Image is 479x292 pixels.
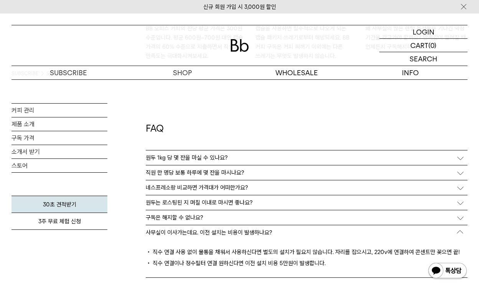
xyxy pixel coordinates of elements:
[12,117,107,131] a: 제품 소개
[410,39,428,52] p: CART
[230,39,249,52] img: 로고
[146,199,253,206] p: 원두는 로스팅된 지 며칠 이내로 마시면 좋나요?
[379,25,467,39] a: LOGIN
[240,66,354,79] p: WHOLESALE
[12,131,107,145] a: 구독 가격
[146,259,467,270] p: 직수 연결이나 정수필터 연결 원하신다면 이전 설치 비용 5만원이 발생합니다.
[379,39,467,52] a: CART (0)
[12,196,107,213] a: 30초 견적받기
[146,214,203,221] p: 구독은 해지할 수 없나요?
[12,66,125,79] a: SUBSCRIBE
[146,154,228,161] p: 원두 1kg 당 몇 잔을 마실 수 있나요?
[413,25,435,38] p: LOGIN
[125,66,239,79] a: SHOP
[12,145,107,158] a: 소개서 받기
[146,169,244,176] p: 직원 한 명당 보통 하루에 몇 잔을 마시나요?
[428,39,436,52] p: (0)
[203,3,276,10] a: 신규 회원 가입 시 3,000원 할인
[146,184,248,191] p: 네스프레소랑 비교하면 가격대가 어떠한가요?
[354,66,467,79] p: INFO
[12,213,107,230] a: 3주 무료 체험 신청
[12,104,107,117] a: 커피 관리
[410,52,437,66] p: SEARCH
[146,122,467,151] h2: FAQ
[12,159,107,172] a: 스토어
[146,229,272,236] p: 사무실이 이사가는데요. 이전 설치는 비용이 발생하나요?
[146,247,467,259] p: 직수 연결 사용 없이 물통을 채워서 사용하신다면 별도의 설치가 필요치 않습니다. 자리를 잡으시고, 220v에 연결하여 콘센트만 꽂으면 끝!
[428,262,467,280] img: 카카오톡 채널 1:1 채팅 버튼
